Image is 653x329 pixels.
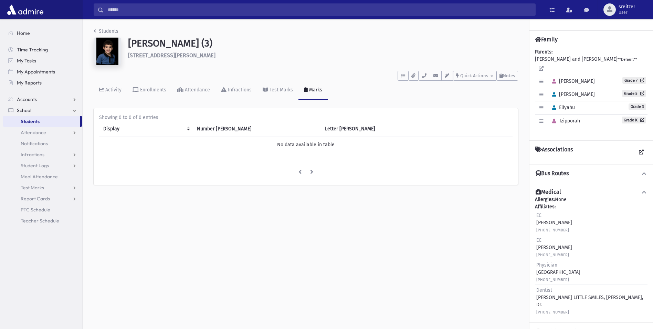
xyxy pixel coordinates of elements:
span: Home [17,30,30,36]
span: [PERSON_NAME] [549,91,595,97]
div: Attendance [183,87,210,93]
a: My Reports [3,77,82,88]
a: Home [3,28,82,39]
small: [PHONE_NUMBER] [536,278,569,282]
div: Activity [104,87,122,93]
button: Quick Actions [453,71,496,81]
span: Student Logs [21,162,49,169]
a: Test Marks [3,182,82,193]
a: My Tasks [3,55,82,66]
img: 2Q== [94,38,121,65]
div: Showing 0 to 0 of 0 entries [99,114,513,121]
th: Letter Mark [321,121,431,137]
a: View all Associations [635,146,647,159]
span: Eliyahu [549,104,575,110]
a: Meal Attendance [3,171,82,182]
small: [PHONE_NUMBER] [536,310,569,315]
span: Physician [536,262,557,268]
a: Report Cards [3,193,82,204]
a: Infractions [3,149,82,160]
span: Time Tracking [17,47,48,53]
th: Number Mark [193,121,321,137]
div: None [535,196,647,317]
td: No data available in table [99,137,513,153]
span: Accounts [17,96,37,102]
small: [PHONE_NUMBER] [536,228,569,232]
div: Enrollments [139,87,166,93]
button: Notes [496,71,518,81]
div: [PERSON_NAME] [536,212,572,233]
h4: Medical [536,189,561,196]
a: Marks [298,81,328,100]
span: Report Cards [21,196,50,202]
a: Students [3,116,80,127]
h4: Associations [535,146,573,159]
span: School [17,107,31,113]
a: PTC Schedule [3,204,82,215]
a: Grade 5 [622,90,646,97]
div: Infractions [227,87,252,93]
a: Infractions [215,81,257,100]
span: Grade 3 [629,103,646,110]
nav: breadcrumb [94,28,118,38]
span: EC [536,212,541,218]
a: My Appointments [3,66,82,77]
div: Marks [308,87,322,93]
a: Activity [94,81,127,100]
span: My Reports [17,80,42,86]
b: Allergies: [535,197,555,202]
span: Meal Attendance [21,173,58,180]
a: Attendance [3,127,82,138]
a: Time Tracking [3,44,82,55]
th: Display [99,121,193,137]
a: School [3,105,82,116]
div: [PERSON_NAME] [536,237,572,258]
div: [PERSON_NAME] LITTLE SMILES, [PERSON_NAME], Dr. [536,287,646,316]
div: Test Marks [268,87,293,93]
h6: [STREET_ADDRESS][PERSON_NAME] [128,52,518,59]
a: Notifications [3,138,82,149]
span: Teacher Schedule [21,218,59,224]
a: Attendance [172,81,215,100]
a: Accounts [3,94,82,105]
span: User [619,10,635,15]
span: EC [536,237,541,243]
span: Dentist [536,287,552,293]
a: Grade K [622,117,646,123]
span: [PERSON_NAME] [549,78,595,84]
button: Bus Routes [535,170,647,177]
a: Grade 7 [622,77,646,84]
a: Students [94,28,118,34]
div: [GEOGRAPHIC_DATA] [536,261,580,283]
img: AdmirePro [6,3,45,17]
h4: Family [535,36,558,43]
span: My Tasks [17,58,36,64]
b: Parents: [535,49,552,55]
span: Tzipporah [549,118,580,124]
span: sreitzer [619,4,635,10]
a: Enrollments [127,81,172,100]
h1: [PERSON_NAME] (3) [128,38,518,49]
div: [PERSON_NAME] and [PERSON_NAME] [535,48,647,135]
span: Infractions [21,151,44,158]
h4: Bus Routes [536,170,569,177]
b: Affiliates: [535,204,556,210]
span: Attendance [21,129,46,136]
span: My Appointments [17,69,55,75]
span: PTC Schedule [21,207,50,213]
span: Notifications [21,140,48,147]
input: Search [104,3,535,16]
button: Medical [535,189,647,196]
span: Quick Actions [460,73,488,78]
span: Test Marks [21,185,44,191]
a: Teacher Schedule [3,215,82,226]
a: Test Marks [257,81,298,100]
a: Student Logs [3,160,82,171]
small: [PHONE_NUMBER] [536,253,569,257]
span: Students [21,118,40,124]
span: Notes [503,73,515,78]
